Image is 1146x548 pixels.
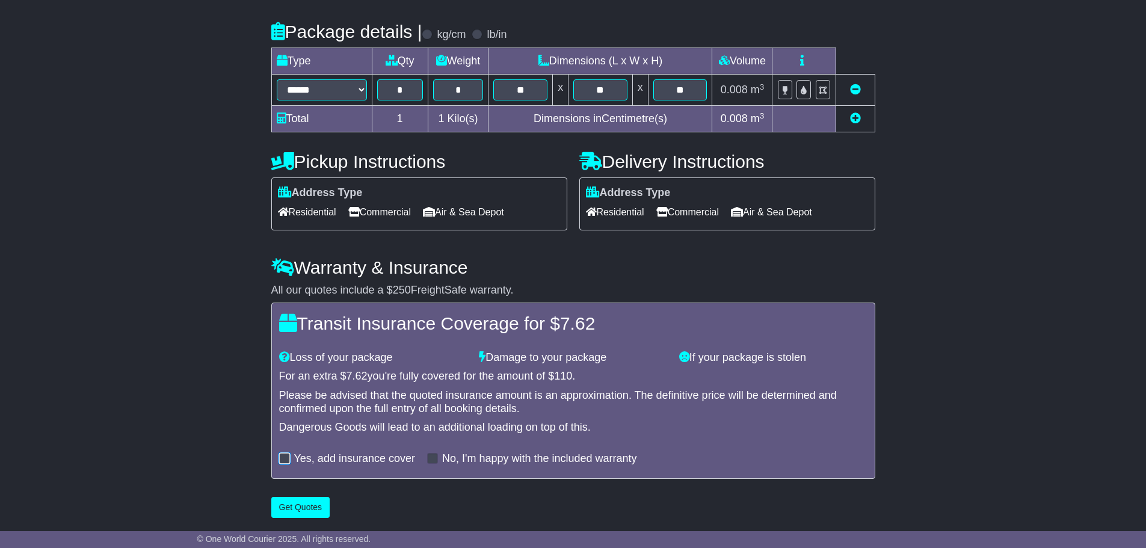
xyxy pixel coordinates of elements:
[673,351,873,365] div: If your package is stolen
[586,186,671,200] label: Address Type
[372,106,428,132] td: 1
[393,284,411,296] span: 250
[428,48,488,75] td: Weight
[442,452,637,466] label: No, I'm happy with the included warranty
[271,48,372,75] td: Type
[632,75,648,106] td: x
[850,84,861,96] a: Remove this item
[579,152,875,171] h4: Delivery Instructions
[271,152,567,171] h4: Pickup Instructions
[721,84,748,96] span: 0.008
[197,534,371,544] span: © One World Courier 2025. All rights reserved.
[294,452,415,466] label: Yes, add insurance cover
[278,203,336,221] span: Residential
[423,203,504,221] span: Air & Sea Depot
[760,111,765,120] sup: 3
[712,48,772,75] td: Volume
[279,370,867,383] div: For an extra $ you're fully covered for the amount of $ .
[751,112,765,125] span: m
[553,75,568,106] td: x
[348,203,411,221] span: Commercial
[271,497,330,518] button: Get Quotes
[279,389,867,415] div: Please be advised that the quoted insurance amount is an approximation. The definitive price will...
[428,106,488,132] td: Kilo(s)
[437,28,466,42] label: kg/cm
[487,28,507,42] label: lb/in
[586,203,644,221] span: Residential
[271,257,875,277] h4: Warranty & Insurance
[271,106,372,132] td: Total
[278,186,363,200] label: Address Type
[279,421,867,434] div: Dangerous Goods will lead to an additional loading on top of this.
[347,370,368,382] span: 7.62
[488,106,712,132] td: Dimensions in Centimetre(s)
[560,313,595,333] span: 7.62
[473,351,673,365] div: Damage to your package
[279,313,867,333] h4: Transit Insurance Coverage for $
[372,48,428,75] td: Qty
[850,112,861,125] a: Add new item
[488,48,712,75] td: Dimensions (L x W x H)
[656,203,719,221] span: Commercial
[273,351,473,365] div: Loss of your package
[271,22,422,42] h4: Package details |
[760,82,765,91] sup: 3
[554,370,572,382] span: 110
[751,84,765,96] span: m
[731,203,812,221] span: Air & Sea Depot
[438,112,444,125] span: 1
[271,284,875,297] div: All our quotes include a $ FreightSafe warranty.
[721,112,748,125] span: 0.008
